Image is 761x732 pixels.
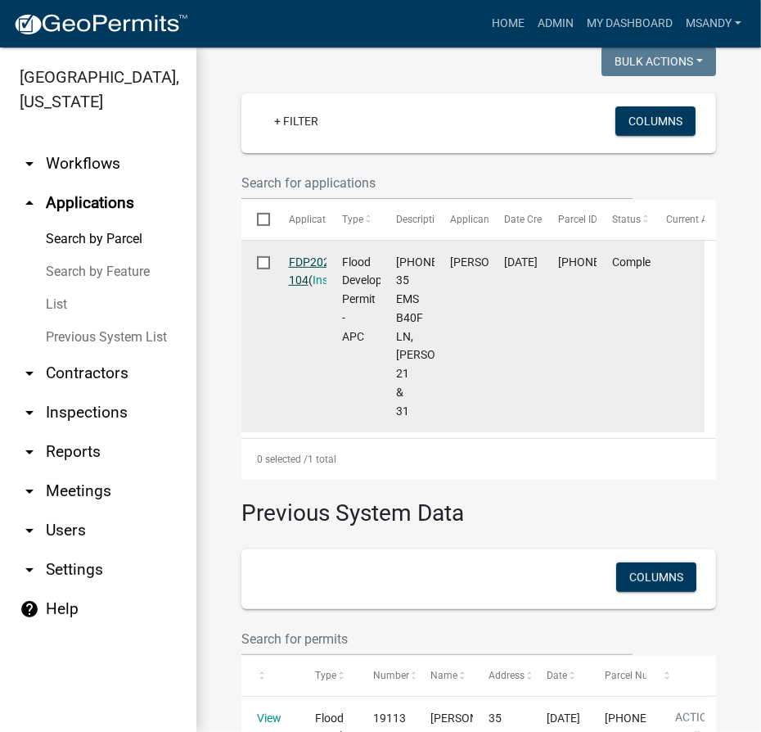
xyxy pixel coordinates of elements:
[430,712,518,725] span: Jeremy Weeks
[241,166,633,200] input: Search for applications
[589,656,647,695] datatable-header-cell: Parcel Number
[257,454,308,465] span: 0 selected /
[531,8,580,39] a: Admin
[241,480,716,531] h3: Previous System Data
[289,255,340,287] a: FDP2022-104
[396,214,446,225] span: Description
[489,670,525,681] span: Address
[558,214,597,225] span: Parcel ID
[373,712,406,725] span: 19113
[547,670,567,681] span: Date
[373,670,409,681] span: Number
[612,255,667,269] span: Completed
[20,521,39,540] i: arrow_drop_down
[299,656,358,695] datatable-header-cell: Type
[343,214,364,225] span: Type
[396,255,495,418] span: 005-083-207, 35 EMS B40F LN, Campbell, 21 & 31
[289,253,312,291] div: ( )
[580,8,679,39] a: My Dashboard
[605,670,671,681] span: Parcel Number
[20,442,39,462] i: arrow_drop_down
[504,214,561,225] span: Date Created
[547,712,580,725] span: 11/18/2019
[20,481,39,501] i: arrow_drop_down
[20,154,39,174] i: arrow_drop_down
[615,106,696,136] button: Columns
[313,273,371,287] a: Inspections
[272,200,326,239] datatable-header-cell: Application Number
[558,255,655,269] span: 005-083-207
[241,439,716,480] div: 1 total
[326,200,380,239] datatable-header-cell: Type
[20,560,39,580] i: arrow_drop_down
[261,106,331,136] a: + Filter
[343,255,409,343] span: Flood Development Permit - APC
[358,656,416,695] datatable-header-cell: Number
[450,214,493,225] span: Applicant
[315,670,336,681] span: Type
[616,563,696,592] button: Columns
[605,712,701,725] span: 005-083-207
[597,200,651,239] datatable-header-cell: Status
[20,193,39,213] i: arrow_drop_up
[543,200,597,239] datatable-header-cell: Parcel ID
[666,214,734,225] span: Current Activity
[489,200,543,239] datatable-header-cell: Date Created
[20,599,39,619] i: help
[430,670,457,681] span: Name
[257,712,281,725] a: View
[612,214,641,225] span: Status
[485,8,531,39] a: Home
[473,656,531,695] datatable-header-cell: Address
[504,255,538,269] span: 07/20/2022
[289,214,378,225] span: Application Number
[679,8,748,39] a: msandy
[20,364,39,383] i: arrow_drop_down
[651,200,705,239] datatable-header-cell: Current Activity
[601,47,716,76] button: Bulk Actions
[380,200,435,239] datatable-header-cell: Description
[241,622,633,656] input: Search for permits
[415,656,473,695] datatable-header-cell: Name
[241,200,272,239] datatable-header-cell: Select
[450,255,538,269] span: Joe Campbell
[20,403,39,422] i: arrow_drop_down
[531,656,589,695] datatable-header-cell: Date
[435,200,489,239] datatable-header-cell: Applicant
